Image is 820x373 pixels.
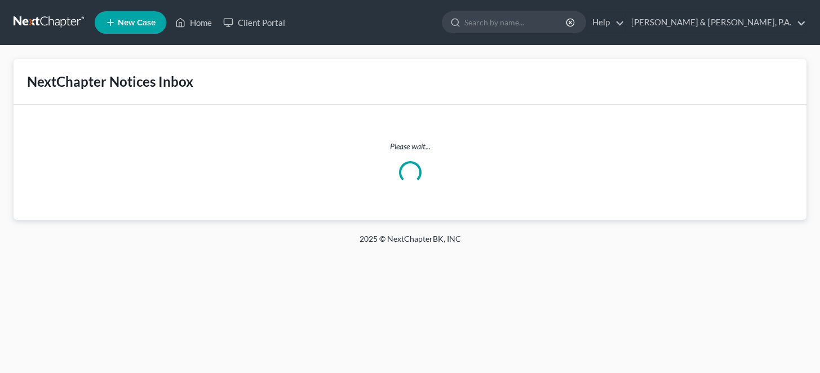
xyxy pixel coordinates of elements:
input: Search by name... [464,12,568,33]
div: NextChapter Notices Inbox [27,73,793,91]
a: [PERSON_NAME] & [PERSON_NAME], P.A. [626,12,806,33]
p: Please wait... [23,141,797,152]
div: 2025 © NextChapterBK, INC [89,233,732,254]
span: New Case [118,19,156,27]
a: Home [170,12,218,33]
a: Help [587,12,624,33]
a: Client Portal [218,12,291,33]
